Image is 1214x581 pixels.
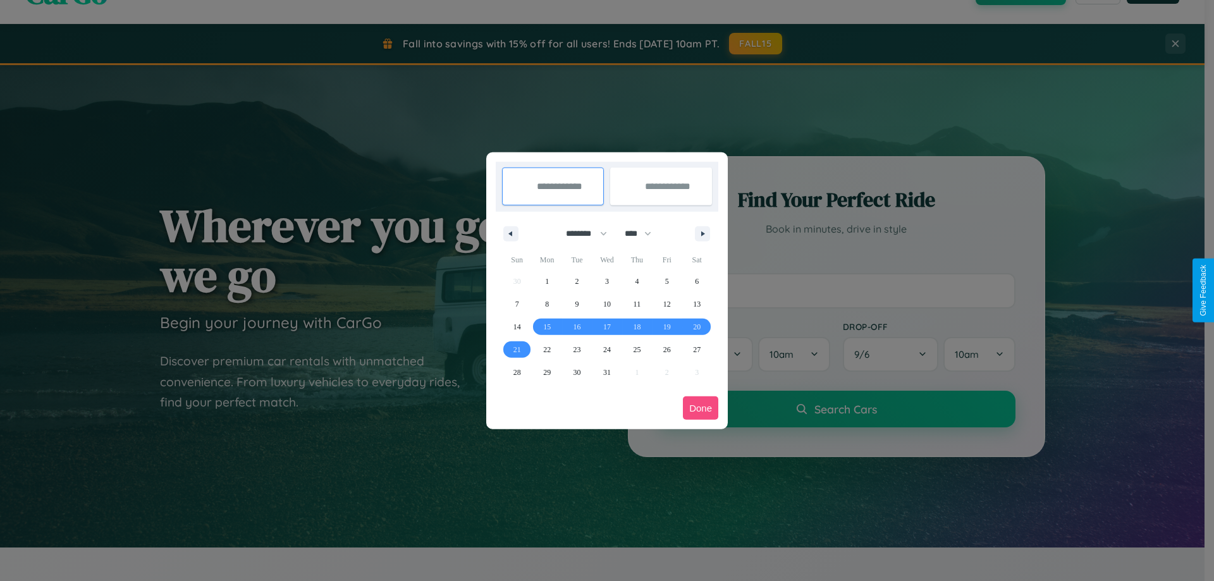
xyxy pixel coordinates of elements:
button: 16 [562,315,592,338]
span: 3 [605,270,609,293]
span: 22 [543,338,551,361]
button: 13 [682,293,712,315]
button: 24 [592,338,622,361]
span: 20 [693,315,701,338]
button: 20 [682,315,712,338]
span: 16 [573,315,581,338]
button: 3 [592,270,622,293]
span: 26 [663,338,671,361]
button: 11 [622,293,652,315]
span: 24 [603,338,611,361]
button: 27 [682,338,712,361]
button: 21 [502,338,532,361]
button: 7 [502,293,532,315]
button: 30 [562,361,592,384]
span: 11 [634,293,641,315]
button: 15 [532,315,561,338]
span: 31 [603,361,611,384]
button: 12 [652,293,682,315]
button: 17 [592,315,622,338]
button: 26 [652,338,682,361]
button: 8 [532,293,561,315]
span: 23 [573,338,581,361]
span: 12 [663,293,671,315]
div: Give Feedback [1199,265,1208,316]
span: Thu [622,250,652,270]
span: 9 [575,293,579,315]
button: 29 [532,361,561,384]
span: Mon [532,250,561,270]
button: 9 [562,293,592,315]
span: 28 [513,361,521,384]
span: 1 [545,270,549,293]
button: 1 [532,270,561,293]
span: 14 [513,315,521,338]
span: 4 [635,270,639,293]
span: 8 [545,293,549,315]
button: 10 [592,293,622,315]
span: 15 [543,315,551,338]
button: 23 [562,338,592,361]
span: Sat [682,250,712,270]
span: 7 [515,293,519,315]
span: 27 [693,338,701,361]
span: 10 [603,293,611,315]
button: 31 [592,361,622,384]
button: Done [683,396,718,420]
span: 5 [665,270,669,293]
button: 22 [532,338,561,361]
span: 17 [603,315,611,338]
button: 19 [652,315,682,338]
span: 21 [513,338,521,361]
span: Fri [652,250,682,270]
button: 25 [622,338,652,361]
span: 19 [663,315,671,338]
span: 6 [695,270,699,293]
span: 25 [633,338,641,361]
button: 4 [622,270,652,293]
button: 5 [652,270,682,293]
span: Sun [502,250,532,270]
span: 18 [633,315,641,338]
span: 29 [543,361,551,384]
button: 28 [502,361,532,384]
span: 2 [575,270,579,293]
button: 2 [562,270,592,293]
button: 6 [682,270,712,293]
button: 18 [622,315,652,338]
span: Wed [592,250,622,270]
span: Tue [562,250,592,270]
button: 14 [502,315,532,338]
span: 13 [693,293,701,315]
span: 30 [573,361,581,384]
